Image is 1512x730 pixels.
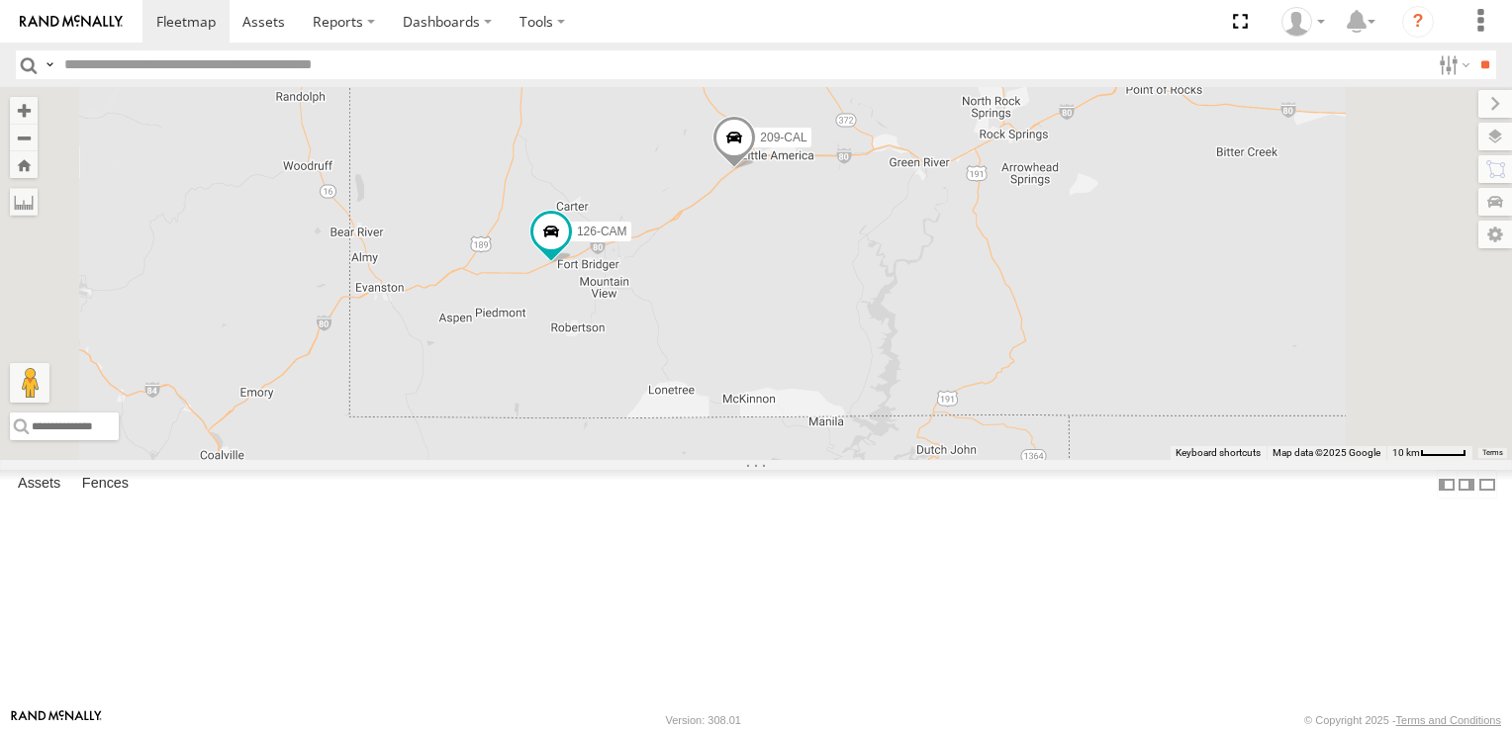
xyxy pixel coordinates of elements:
span: Map data ©2025 Google [1273,447,1380,458]
label: Dock Summary Table to the Left [1437,470,1457,499]
span: 126-CAM [577,224,627,237]
button: Drag Pegman onto the map to open Street View [10,363,49,403]
label: Dock Summary Table to the Right [1457,470,1476,499]
label: Search Query [42,50,57,79]
label: Assets [8,471,70,499]
a: Terms and Conditions [1396,714,1501,726]
label: Map Settings [1478,221,1512,248]
label: Search Filter Options [1431,50,1473,79]
div: © Copyright 2025 - [1304,714,1501,726]
img: rand-logo.svg [20,15,123,29]
span: 10 km [1392,447,1420,458]
div: Version: 308.01 [666,714,741,726]
label: Fences [72,471,139,499]
button: Zoom Home [10,151,38,178]
div: Heidi Drysdale [1275,7,1332,37]
button: Keyboard shortcuts [1176,446,1261,460]
a: Terms (opens in new tab) [1482,448,1503,456]
i: ? [1402,6,1434,38]
button: Zoom out [10,124,38,151]
a: Visit our Website [11,710,102,730]
button: Map Scale: 10 km per 43 pixels [1386,446,1472,460]
label: Measure [10,188,38,216]
label: Hide Summary Table [1477,470,1497,499]
button: Zoom in [10,97,38,124]
span: 209-CAL [760,131,806,144]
